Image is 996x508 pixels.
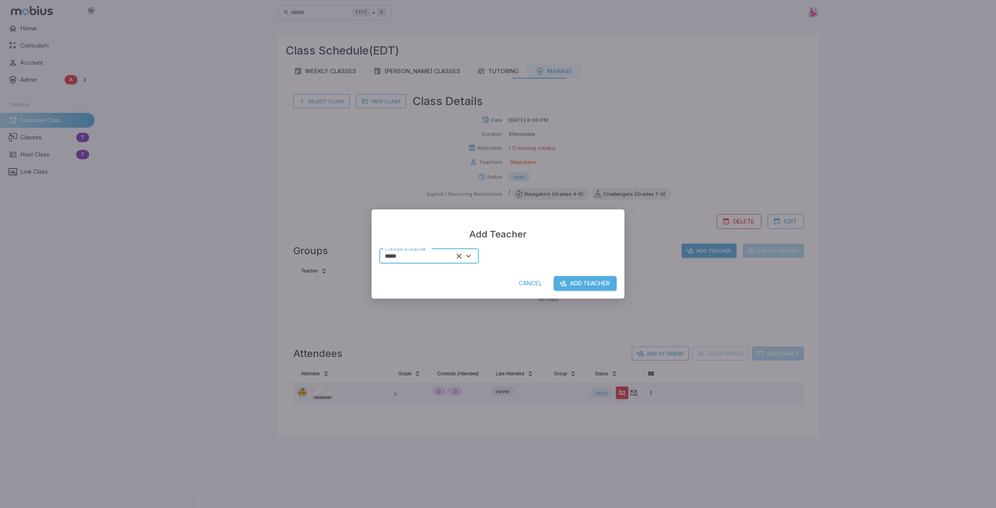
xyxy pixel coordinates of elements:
[463,251,473,261] button: Open
[513,276,547,291] button: Cancel
[372,209,624,248] h2: Add Teacher
[454,251,464,261] button: Clear
[385,245,426,253] label: Choose a teacher
[554,276,617,291] button: Add Teacher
